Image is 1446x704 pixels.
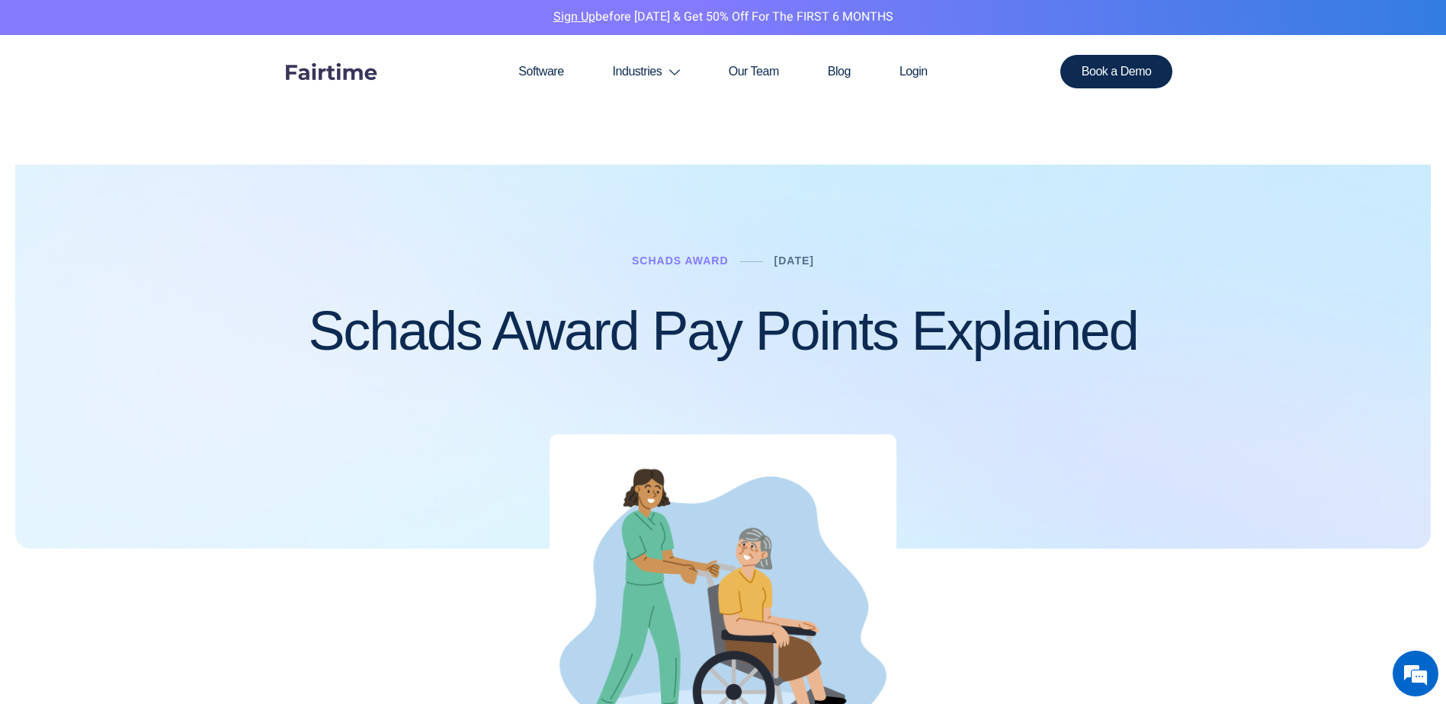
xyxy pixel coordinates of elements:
p: before [DATE] & Get 50% Off for the FIRST 6 MONTHS [11,8,1435,27]
a: Login [875,35,952,108]
span: Book a Demo [1082,66,1152,78]
a: Software [494,35,588,108]
a: Our Team [704,35,803,108]
a: [DATE] [774,254,814,267]
h1: Schads Award Pay Points Explained [308,301,1137,361]
a: Blog [803,35,875,108]
a: Schads Award [632,254,729,267]
a: Sign Up [553,8,595,26]
a: Book a Demo [1060,55,1173,88]
a: Industries [588,35,704,108]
